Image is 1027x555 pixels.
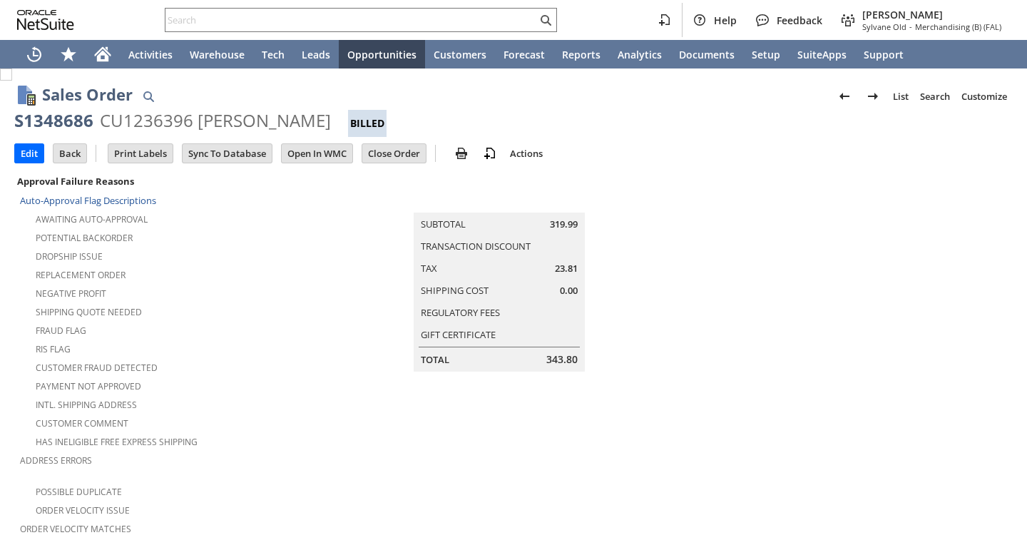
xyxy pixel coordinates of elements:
a: Search [914,85,956,108]
a: Shipping Cost [421,284,489,297]
a: Shipping Quote Needed [36,306,142,318]
span: Feedback [777,14,822,27]
svg: Shortcuts [60,46,77,63]
a: Replacement Order [36,269,126,281]
span: Activities [128,48,173,61]
a: Fraud Flag [36,325,86,337]
a: Customer Comment [36,417,128,429]
a: Setup [743,40,789,68]
h1: Sales Order [42,83,133,106]
a: Home [86,40,120,68]
a: Auto-Approval Flag Descriptions [20,194,156,207]
a: Recent Records [17,40,51,68]
a: Dropship Issue [36,250,103,263]
input: Print Labels [108,144,173,163]
span: 343.80 [546,352,578,367]
a: Actions [504,147,548,160]
a: Has Ineligible Free Express Shipping [36,436,198,448]
img: Next [864,88,882,105]
span: Warehouse [190,48,245,61]
input: Search [165,11,537,29]
span: Help [714,14,737,27]
a: List [887,85,914,108]
span: Leads [302,48,330,61]
a: Subtotal [421,218,466,230]
input: Sync To Database [183,144,272,163]
span: Merchandising (B) (FAL) [915,21,1001,32]
span: Support [864,48,904,61]
span: Analytics [618,48,662,61]
a: Customer Fraud Detected [36,362,158,374]
span: - [909,21,912,32]
span: Forecast [504,48,545,61]
input: Edit [15,144,44,163]
div: S1348686 [14,109,93,132]
a: Intl. Shipping Address [36,399,137,411]
a: Forecast [495,40,553,68]
span: SuiteApps [797,48,847,61]
input: Back [53,144,86,163]
a: Potential Backorder [36,232,133,244]
a: Awaiting Auto-Approval [36,213,148,225]
span: Tech [262,48,285,61]
a: Order Velocity Matches [20,523,131,535]
a: Customers [425,40,495,68]
a: Transaction Discount [421,240,531,253]
span: 0.00 [560,284,578,297]
a: Gift Certificate [421,328,496,341]
a: Customize [956,85,1013,108]
a: Support [855,40,912,68]
div: Approval Failure Reasons [14,172,322,190]
a: Documents [670,40,743,68]
a: Payment not approved [36,380,141,392]
a: Negative Profit [36,287,106,300]
a: Total [421,353,449,366]
input: Open In WMC [282,144,352,163]
a: Reports [553,40,609,68]
a: Activities [120,40,181,68]
img: Previous [836,88,853,105]
div: Billed [348,110,387,137]
span: [PERSON_NAME] [862,8,1001,21]
svg: logo [17,10,74,30]
img: add-record.svg [481,145,499,162]
img: Quick Find [140,88,157,105]
a: Possible Duplicate [36,486,122,498]
span: Customers [434,48,486,61]
a: RIS flag [36,343,71,355]
span: Documents [679,48,735,61]
a: SuiteApps [789,40,855,68]
a: Opportunities [339,40,425,68]
svg: Search [537,11,554,29]
span: Reports [562,48,601,61]
span: Opportunities [347,48,417,61]
a: Regulatory Fees [421,306,500,319]
span: 319.99 [550,218,578,231]
a: Warehouse [181,40,253,68]
a: Tech [253,40,293,68]
a: Order Velocity Issue [36,504,130,516]
svg: Recent Records [26,46,43,63]
svg: Home [94,46,111,63]
a: Analytics [609,40,670,68]
img: print.svg [453,145,470,162]
a: Leads [293,40,339,68]
div: Shortcuts [51,40,86,68]
caption: Summary [414,190,585,213]
input: Close Order [362,144,426,163]
span: 23.81 [555,262,578,275]
span: Setup [752,48,780,61]
a: Tax [421,262,437,275]
a: Address Errors [20,454,92,467]
div: CU1236396 [PERSON_NAME] [100,109,331,132]
span: Sylvane Old [862,21,906,32]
